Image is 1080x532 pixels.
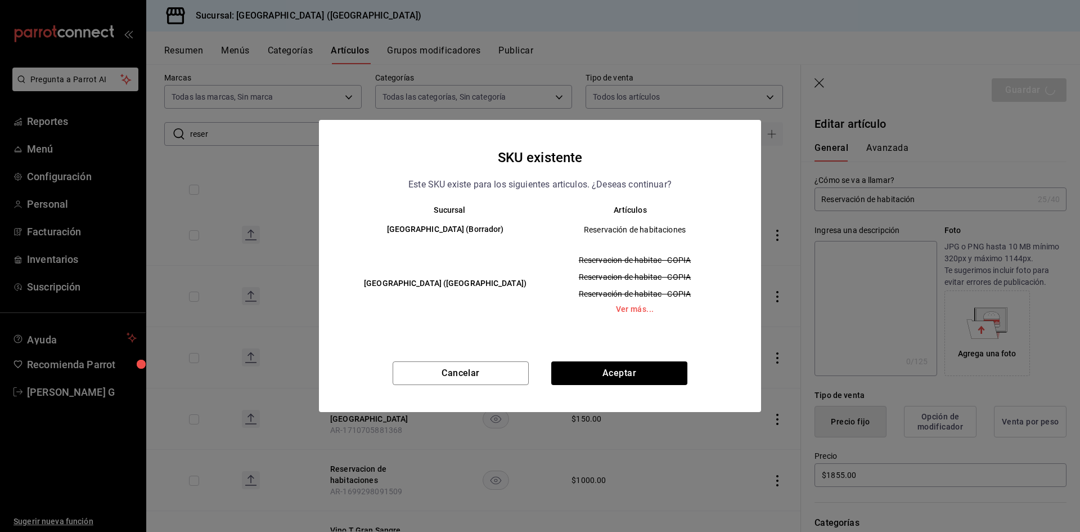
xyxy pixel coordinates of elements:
[550,271,720,283] span: Reservacion de habitac - COPIA
[540,205,739,214] th: Artículos
[359,223,531,236] h6: [GEOGRAPHIC_DATA] (Borrador)
[498,147,583,168] h4: SKU existente
[550,288,720,299] span: Reservación de habitac - COPIA
[408,177,672,192] p: Este SKU existe para los siguientes articulos. ¿Deseas continuar?
[550,305,720,313] a: Ver más...
[551,361,687,385] button: Aceptar
[359,278,531,290] h6: [GEOGRAPHIC_DATA] ([GEOGRAPHIC_DATA])
[550,254,720,266] span: Reservacion de habitac - COPIA
[341,205,540,214] th: Sucursal
[550,224,720,235] span: Reservación de habitaciones
[393,361,529,385] button: Cancelar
